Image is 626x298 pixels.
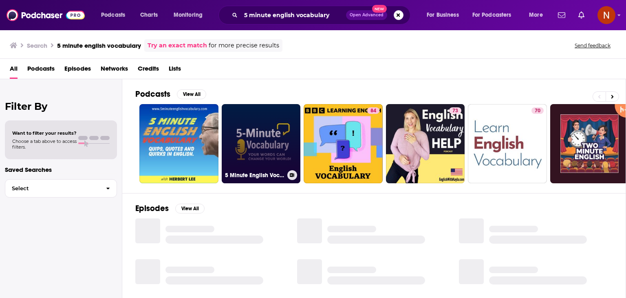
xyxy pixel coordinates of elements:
span: Choose a tab above to access filters. [12,138,77,150]
span: For Podcasters [472,9,511,21]
a: 73 [386,104,465,183]
img: User Profile [597,6,615,24]
span: 70 [535,107,540,115]
a: Credits [138,62,159,79]
h2: Filter By [5,100,117,112]
button: open menu [523,9,553,22]
button: open menu [421,9,469,22]
button: open menu [467,9,523,22]
a: Networks [101,62,128,79]
span: 84 [370,107,376,115]
button: open menu [95,9,136,22]
a: Lists [169,62,181,79]
a: 70 [468,104,547,183]
span: New [372,5,387,13]
span: Monitoring [174,9,203,21]
span: Podcasts [101,9,125,21]
span: Want to filter your results? [12,130,77,136]
a: 70 [531,107,544,114]
a: EpisodesView All [135,203,205,213]
a: Show notifications dropdown [555,8,569,22]
h2: Episodes [135,203,169,213]
button: Send feedback [572,42,613,49]
span: Select [5,186,99,191]
span: Open Advanced [350,13,384,17]
div: Search podcasts, credits, & more... [226,6,418,24]
h3: 5 Minute English Vocabulary Show [225,172,284,179]
span: 73 [452,107,458,115]
button: Open AdvancedNew [346,10,387,20]
img: Podchaser - Follow, Share and Rate Podcasts [7,7,85,23]
input: Search podcasts, credits, & more... [241,9,346,22]
a: Show notifications dropdown [575,8,588,22]
span: for more precise results [209,41,279,50]
h3: 5 minute english vocabulary [57,42,141,49]
a: PodcastsView All [135,89,206,99]
button: Select [5,179,117,198]
a: 84 [304,104,383,183]
button: View All [175,204,205,213]
h3: Search [27,42,47,49]
span: Charts [140,9,158,21]
span: Logged in as AdelNBM [597,6,615,24]
a: Try an exact match [148,41,207,50]
button: Show profile menu [597,6,615,24]
a: 84 [367,107,379,114]
a: 73 [449,107,461,114]
h2: Podcasts [135,89,170,99]
span: For Business [427,9,459,21]
p: Saved Searches [5,166,117,173]
a: Charts [135,9,163,22]
button: open menu [168,9,213,22]
span: More [529,9,543,21]
a: All [10,62,18,79]
a: Episodes [64,62,91,79]
a: 5 Minute English Vocabulary Show [222,104,301,183]
a: Podcasts [27,62,55,79]
button: View All [177,89,206,99]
